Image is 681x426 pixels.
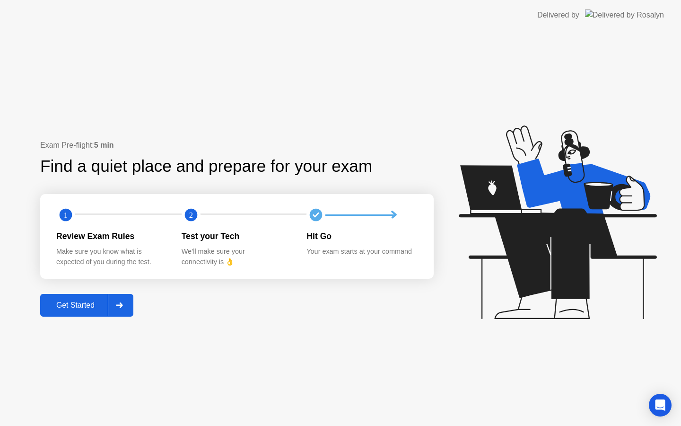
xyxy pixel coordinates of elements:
[40,154,374,179] div: Find a quiet place and prepare for your exam
[182,247,292,267] div: We’ll make sure your connectivity is 👌
[43,301,108,310] div: Get Started
[40,294,133,317] button: Get Started
[585,9,664,20] img: Delivered by Rosalyn
[94,141,114,149] b: 5 min
[306,247,417,257] div: Your exam starts at your command
[56,230,166,242] div: Review Exam Rules
[649,394,672,417] div: Open Intercom Messenger
[189,211,193,220] text: 2
[40,140,434,151] div: Exam Pre-flight:
[56,247,166,267] div: Make sure you know what is expected of you during the test.
[182,230,292,242] div: Test your Tech
[306,230,417,242] div: Hit Go
[64,211,68,220] text: 1
[537,9,579,21] div: Delivered by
